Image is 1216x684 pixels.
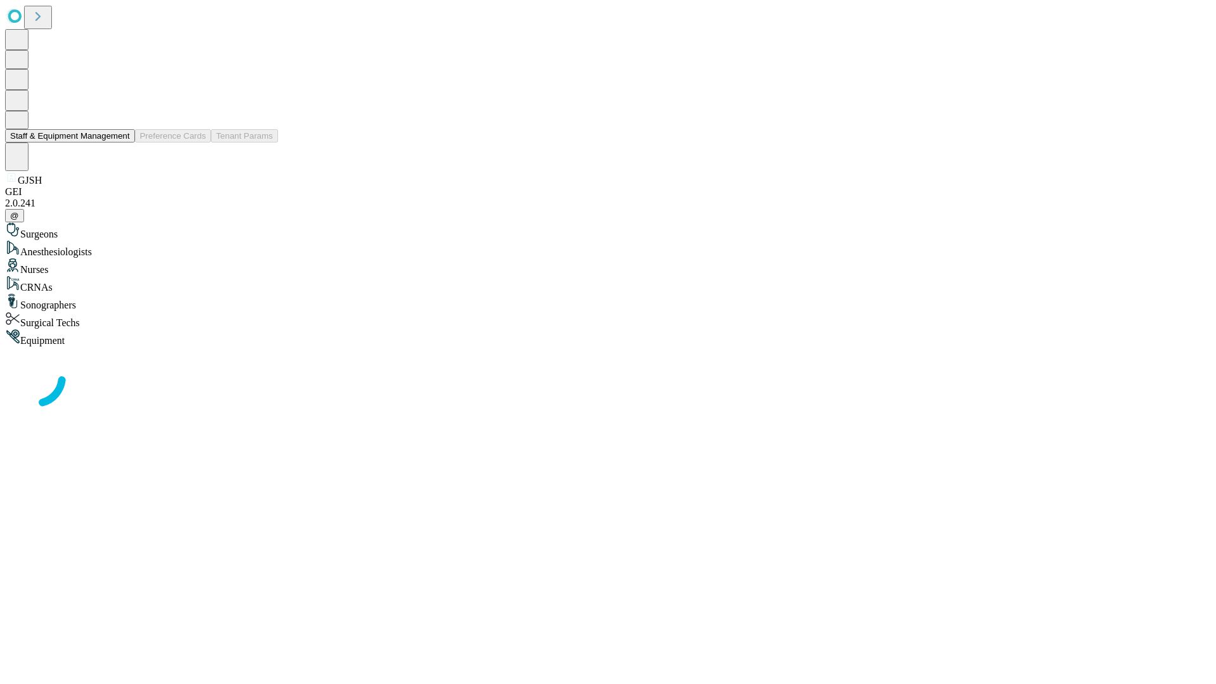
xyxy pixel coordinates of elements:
[5,222,1211,240] div: Surgeons
[5,240,1211,258] div: Anesthesiologists
[5,129,135,142] button: Staff & Equipment Management
[18,175,42,186] span: GJSH
[5,258,1211,275] div: Nurses
[5,293,1211,311] div: Sonographers
[211,129,278,142] button: Tenant Params
[5,275,1211,293] div: CRNAs
[5,209,24,222] button: @
[5,198,1211,209] div: 2.0.241
[10,211,19,220] span: @
[135,129,211,142] button: Preference Cards
[5,186,1211,198] div: GEI
[5,311,1211,329] div: Surgical Techs
[5,329,1211,346] div: Equipment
